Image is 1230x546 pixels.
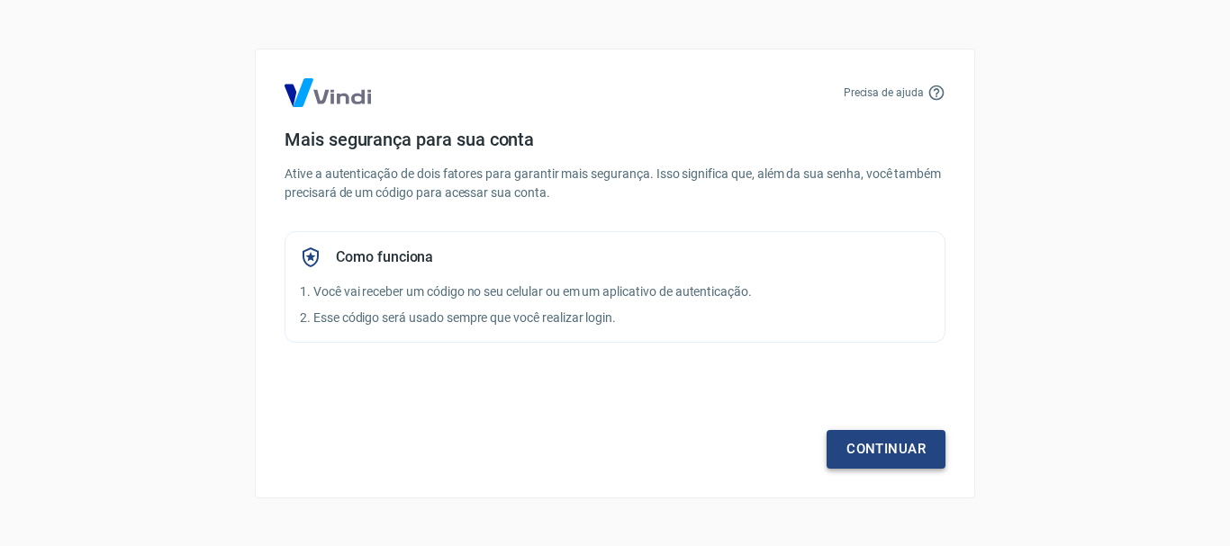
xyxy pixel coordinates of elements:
p: 2. Esse código será usado sempre que você realizar login. [300,309,930,327]
p: Precisa de ajuda [844,85,924,101]
p: Ative a autenticação de dois fatores para garantir mais segurança. Isso significa que, além da su... [285,165,945,202]
p: 1. Você vai receber um código no seu celular ou em um aplicativo de autenticação. [300,282,930,301]
img: Logo Vind [285,78,371,107]
h5: Como funciona [336,248,433,266]
h4: Mais segurança para sua conta [285,129,945,150]
a: Continuar [827,430,945,468]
